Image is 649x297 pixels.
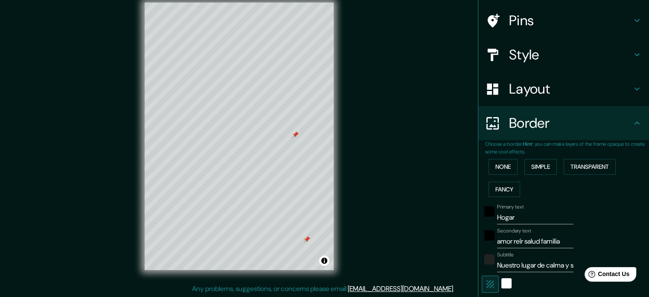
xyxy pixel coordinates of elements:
[564,159,616,175] button: Transparent
[524,159,557,175] button: Simple
[573,264,640,288] iframe: Help widget launcher
[509,115,632,132] h4: Border
[509,46,632,63] h4: Style
[478,72,649,106] div: Layout
[489,159,518,175] button: None
[456,284,457,294] div: .
[497,203,524,211] label: Primary text
[484,230,495,241] button: black
[192,284,454,294] p: Any problems, suggestions, or concerns please email .
[485,140,649,156] p: Choose a border. : you can make layers of the frame opaque to create some cool effects.
[478,106,649,140] div: Border
[509,12,632,29] h4: Pins
[501,278,512,288] button: white
[454,284,456,294] div: .
[489,182,520,197] button: Fancy
[509,80,632,97] h4: Layout
[478,38,649,72] div: Style
[484,206,495,217] button: black
[497,251,514,259] label: Subtitle
[319,256,329,266] button: Toggle attribution
[348,284,453,293] a: [EMAIL_ADDRESS][DOMAIN_NAME]
[484,254,495,265] button: color-222222
[478,3,649,38] div: Pins
[523,141,533,147] b: Hint
[497,227,531,235] label: Secondary text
